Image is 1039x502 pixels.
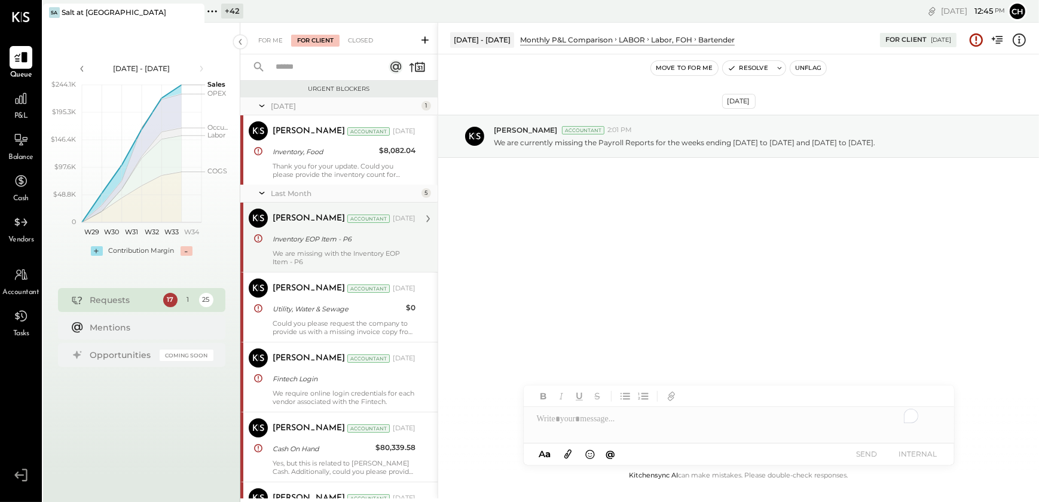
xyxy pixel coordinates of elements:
[163,293,178,307] div: 17
[49,7,60,18] div: Sa
[931,36,951,44] div: [DATE]
[104,228,119,236] text: W30
[273,125,345,137] div: [PERSON_NAME]
[723,61,773,75] button: Resolve
[62,7,166,17] div: Salt at [GEOGRAPHIC_DATA]
[14,111,28,122] span: P&L
[246,85,432,93] div: Urgent Blockers
[1,264,41,298] a: Accountant
[3,287,39,298] span: Accountant
[273,146,375,158] div: Inventory, Food
[84,228,99,236] text: W29
[393,284,415,293] div: [DATE]
[207,123,228,131] text: Occu...
[536,448,555,461] button: Aa
[342,35,379,47] div: Closed
[722,94,756,109] div: [DATE]
[618,388,633,404] button: Unordered List
[651,35,692,45] div: Labor, FOH
[91,246,103,256] div: +
[273,423,345,434] div: [PERSON_NAME]
[90,349,154,361] div: Opportunities
[221,4,243,19] div: + 42
[10,70,32,81] span: Queue
[53,190,76,198] text: $48.8K
[1,211,41,246] a: Vendors
[1,128,41,163] a: Balance
[125,228,138,236] text: W31
[160,350,213,361] div: Coming Soon
[347,127,390,136] div: Accountant
[181,246,192,256] div: -
[926,5,938,17] div: copy link
[651,61,718,75] button: Move to for me
[51,135,76,143] text: $146.4K
[207,89,227,97] text: OPEX
[375,442,415,454] div: $80,339.58
[494,137,875,148] p: We are currently missing the Payroll Reports for the weeks ending [DATE] to [DATE] and [DATE] to ...
[520,35,613,45] div: Monthly P&L Comparison
[545,448,551,460] span: a
[271,101,418,111] div: [DATE]
[273,233,412,245] div: Inventory EOP Item - P6
[406,302,415,314] div: $0
[54,163,76,171] text: $97.6K
[554,388,569,404] button: Italic
[450,32,514,47] div: [DATE] - [DATE]
[562,126,604,134] div: Accountant
[144,228,158,236] text: W32
[273,162,415,179] div: Thank you for your update. Could you please provide the inventory count for [DATE]?
[181,293,195,307] div: 1
[13,329,29,339] span: Tasks
[207,131,225,139] text: Labor
[843,446,891,462] button: SEND
[941,5,1005,17] div: [DATE]
[109,246,175,256] div: Contribution Margin
[273,459,415,476] div: Yes, but this is related to [PERSON_NAME] Cash. Additionally, could you please provide the monthl...
[607,125,632,135] span: 2:01 PM
[273,283,345,295] div: [PERSON_NAME]
[271,188,418,198] div: Last Month
[273,353,345,365] div: [PERSON_NAME]
[885,35,927,45] div: For Client
[1,170,41,204] a: Cash
[698,35,735,45] div: Bartender
[347,424,390,433] div: Accountant
[273,249,415,266] div: We are missing with the Inventory EOP Item - P6
[606,448,615,460] span: @
[421,188,431,198] div: 5
[184,228,199,236] text: W34
[252,35,289,47] div: For Me
[635,388,651,404] button: Ordered List
[572,388,587,404] button: Underline
[421,101,431,111] div: 1
[1,87,41,122] a: P&L
[664,388,679,404] button: Add URL
[72,218,76,226] text: 0
[393,214,415,224] div: [DATE]
[207,167,227,176] text: COGS
[790,61,826,75] button: Unflag
[51,80,76,88] text: $244.1K
[347,284,390,293] div: Accountant
[524,407,954,431] div: To enrich screen reader interactions, please activate Accessibility in Grammarly extension settings
[90,294,157,306] div: Requests
[379,145,415,157] div: $8,082.04
[393,424,415,433] div: [DATE]
[52,108,76,116] text: $195.3K
[199,293,213,307] div: 25
[1,305,41,339] a: Tasks
[347,354,390,363] div: Accountant
[1008,2,1027,21] button: Ch
[207,80,225,88] text: Sales
[273,389,415,406] div: We require online login credentials for each vendor associated with the Fintech.
[91,63,192,74] div: [DATE] - [DATE]
[273,319,415,336] div: Could you please request the company to provide us with a missing invoice copy from Jan-25 to Jul...
[894,446,942,462] button: INTERNAL
[619,35,645,45] div: LABOR
[273,443,372,455] div: Cash On Hand
[164,228,179,236] text: W33
[393,354,415,363] div: [DATE]
[1,46,41,81] a: Queue
[589,388,605,404] button: Strikethrough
